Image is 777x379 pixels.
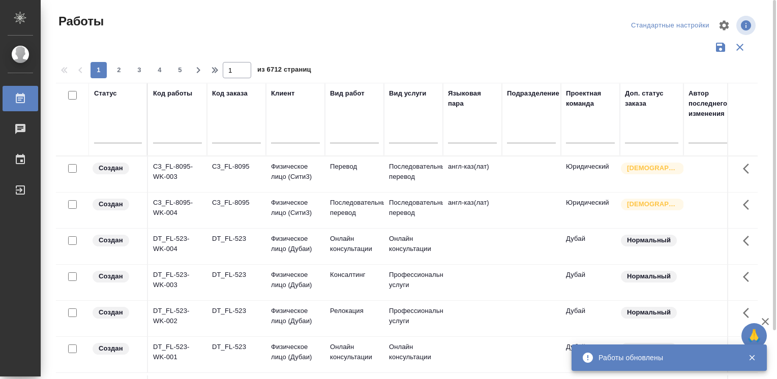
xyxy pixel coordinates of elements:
[92,306,142,320] div: Заказ еще не согласован с клиентом, искать исполнителей рано
[507,88,559,99] div: Подразделение
[99,163,123,173] p: Создан
[148,229,207,264] td: DT_FL-523-WK-004
[561,265,620,300] td: Дубай
[627,271,671,281] p: Нормальный
[92,162,142,175] div: Заказ еще не согласован с клиентом, искать исполнителей рано
[111,65,127,75] span: 2
[599,353,733,363] div: Работы обновлены
[389,88,427,99] div: Вид услуги
[94,88,117,99] div: Статус
[561,337,620,372] td: Дубай
[148,301,207,336] td: DT_FL-523-WK-002
[148,337,207,372] td: DT_FL-523-WK-001
[627,307,671,318] p: Нормальный
[389,270,438,290] p: Профессиональные услуги
[271,162,320,182] p: Физическое лицо (Сити3)
[92,234,142,247] div: Заказ еще не согласован с клиентом, искать исполнителей рано
[625,88,678,109] div: Доп. статус заказа
[212,270,261,280] div: DT_FL-523
[330,270,379,280] p: Консалтинг
[330,162,379,172] p: Перевод
[153,88,192,99] div: Код работы
[689,88,737,119] div: Автор последнего изменения
[257,64,311,78] span: из 6712 страниц
[448,88,497,109] div: Языковая пара
[330,198,379,218] p: Последовательный перевод
[148,156,207,192] td: C3_FL-8095-WK-003
[745,325,763,346] span: 🙏
[271,342,320,362] p: Физическое лицо (Дубаи)
[741,323,767,349] button: 🙏
[627,163,678,173] p: [DEMOGRAPHIC_DATA]
[443,193,502,228] td: англ-каз(лат)
[712,13,736,38] span: Настроить таблицу
[730,38,750,57] button: Сбросить фильтры
[131,62,147,78] button: 3
[443,156,502,192] td: англ-каз(лат)
[629,18,712,34] div: split button
[212,342,261,352] div: DT_FL-523
[92,198,142,211] div: Заказ еще не согласован с клиентом, искать исполнителей рано
[389,342,438,362] p: Онлайн консультации
[741,353,762,362] button: Закрыть
[111,62,127,78] button: 2
[56,13,104,29] span: Работы
[271,270,320,290] p: Физическое лицо (Дубаи)
[330,88,365,99] div: Вид работ
[271,198,320,218] p: Физическое лицо (Сити3)
[627,235,671,245] p: Нормальный
[271,234,320,254] p: Физическое лицо (Дубаи)
[212,306,261,316] div: DT_FL-523
[737,229,761,253] button: Здесь прячутся важные кнопки
[92,342,142,356] div: Заказ еще не согласован с клиентом, искать исполнителей рано
[389,162,438,182] p: Последовательный перевод
[561,301,620,336] td: Дубай
[330,342,379,362] p: Онлайн консультации
[561,156,620,192] td: Юридический
[148,265,207,300] td: DT_FL-523-WK-003
[711,38,730,57] button: Сохранить фильтры
[99,271,123,281] p: Создан
[737,265,761,289] button: Здесь прячутся важные кнопки
[737,193,761,217] button: Здесь прячутся важные кнопки
[152,62,168,78] button: 4
[92,270,142,283] div: Заказ еще не согласован с клиентом, искать исполнителей рано
[271,88,294,99] div: Клиент
[271,306,320,326] p: Физическое лицо (Дубаи)
[330,306,379,316] p: Релокация
[627,199,678,209] p: [DEMOGRAPHIC_DATA]
[389,198,438,218] p: Последовательный перевод
[172,65,188,75] span: 5
[737,301,761,325] button: Здесь прячутся важные кнопки
[566,88,615,109] div: Проектная команда
[99,199,123,209] p: Создан
[736,16,758,35] span: Посмотреть информацию
[172,62,188,78] button: 5
[330,234,379,254] p: Онлайн консультации
[389,234,438,254] p: Онлайн консультации
[99,307,123,318] p: Создан
[212,88,248,99] div: Код заказа
[389,306,438,326] p: Профессиональные услуги
[99,343,123,354] p: Создан
[212,234,261,244] div: DT_FL-523
[212,162,261,172] div: C3_FL-8095
[737,156,761,181] button: Здесь прячутся важные кнопки
[148,193,207,228] td: C3_FL-8095-WK-004
[152,65,168,75] span: 4
[561,229,620,264] td: Дубай
[99,235,123,245] p: Создан
[561,193,620,228] td: Юридический
[212,198,261,208] div: C3_FL-8095
[131,65,147,75] span: 3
